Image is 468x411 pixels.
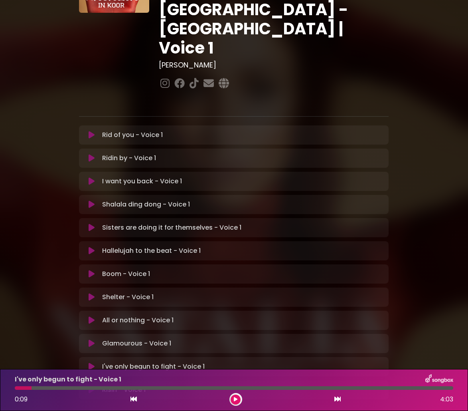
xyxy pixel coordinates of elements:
[102,200,190,209] p: Shalala ding dong - Voice 1
[102,130,163,140] p: Rid of you - Voice 1
[425,374,453,385] img: songbox-logo-white.png
[102,269,150,279] p: Boom - Voice 1
[15,375,121,384] p: I've only begun to fight - Voice 1
[102,246,201,256] p: Hallelujah to the beat - Voice 1
[159,61,389,69] h3: [PERSON_NAME]
[102,223,241,232] p: Sisters are doing it for themselves - Voice 1
[102,339,171,348] p: Glamourous - Voice 1
[102,292,154,302] p: Shelter - Voice 1
[102,362,205,371] p: I've only begun to fight - Voice 1
[15,395,28,404] span: 0:09
[102,177,182,186] p: I want you back - Voice 1
[102,316,174,325] p: All or nothing - Voice 1
[440,395,453,404] span: 4:03
[102,153,156,163] p: Ridin by - Voice 1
